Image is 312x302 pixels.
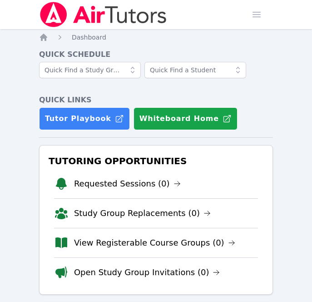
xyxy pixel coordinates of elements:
[74,237,235,249] a: View Registerable Course Groups (0)
[39,2,168,27] img: Air Tutors
[39,33,273,42] nav: Breadcrumb
[72,34,106,41] span: Dashboard
[47,153,265,169] h3: Tutoring Opportunities
[144,62,246,78] input: Quick Find a Student
[72,33,106,42] a: Dashboard
[74,266,220,279] a: Open Study Group Invitations (0)
[39,62,141,78] input: Quick Find a Study Group
[134,107,238,130] button: Whiteboard Home
[39,49,273,60] h4: Quick Schedule
[39,107,130,130] a: Tutor Playbook
[74,177,181,190] a: Requested Sessions (0)
[74,207,211,220] a: Study Group Replacements (0)
[39,95,273,106] h4: Quick Links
